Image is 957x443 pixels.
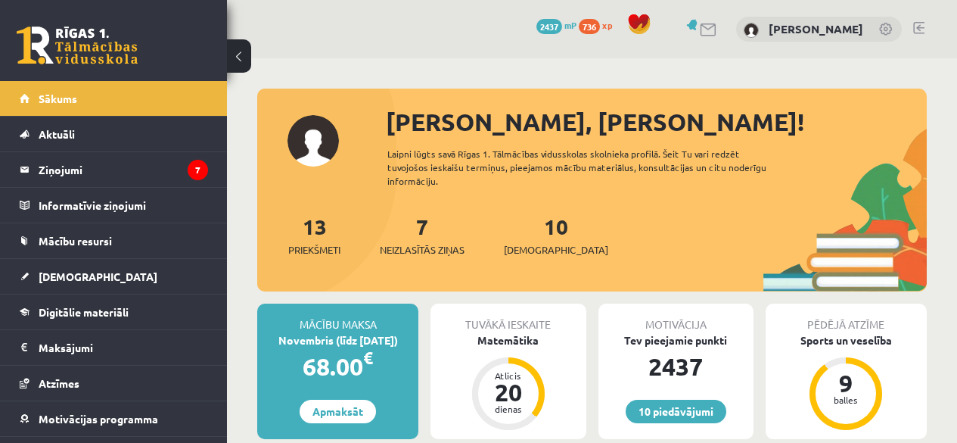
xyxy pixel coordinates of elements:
span: 2437 [536,19,562,34]
div: Atlicis [486,371,531,380]
span: mP [564,19,576,31]
a: 13Priekšmeti [288,213,340,257]
a: 2437 mP [536,19,576,31]
legend: Ziņojumi [39,152,208,187]
div: Laipni lūgts savā Rīgas 1. Tālmācības vidusskolas skolnieka profilā. Šeit Tu vari redzēt tuvojošo... [387,147,789,188]
a: Sākums [20,81,208,116]
span: € [363,347,373,369]
div: Tev pieejamie punkti [598,332,753,348]
a: Digitālie materiāli [20,295,208,329]
a: Mācību resursi [20,223,208,258]
span: Digitālie materiāli [39,305,129,319]
span: [DEMOGRAPHIC_DATA] [39,270,157,283]
a: Apmaksāt [300,400,376,423]
div: 20 [486,380,531,404]
a: [DEMOGRAPHIC_DATA] [20,259,208,294]
a: 736 xp [579,19,620,31]
div: Matemātika [430,332,586,348]
span: Priekšmeti [288,242,340,257]
div: [PERSON_NAME], [PERSON_NAME]! [386,104,927,140]
a: Matemātika Atlicis 20 dienas [430,332,586,432]
div: Sports un veselība [766,332,927,348]
a: Motivācijas programma [20,401,208,436]
span: Motivācijas programma [39,412,158,426]
span: Aktuāli [39,127,75,141]
div: Motivācija [598,304,753,332]
div: Pēdējā atzīme [766,304,927,332]
div: Mācību maksa [257,304,418,332]
span: 736 [579,19,600,34]
a: 7Neizlasītās ziņas [380,213,465,257]
span: Neizlasītās ziņas [380,242,465,257]
a: Maksājumi [20,330,208,365]
div: Novembris (līdz [DATE]) [257,332,418,348]
span: [DEMOGRAPHIC_DATA] [504,242,608,257]
a: 10 piedāvājumi [626,400,726,423]
legend: Informatīvie ziņojumi [39,188,208,223]
div: 9 [823,371,868,395]
div: 2437 [598,348,753,385]
a: 10[DEMOGRAPHIC_DATA] [504,213,608,257]
span: xp [602,19,612,31]
span: Atzīmes [39,376,79,390]
a: [PERSON_NAME] [769,21,863,36]
span: Mācību resursi [39,234,112,248]
div: 68.00 [257,348,418,385]
a: Rīgas 1. Tālmācības vidusskola [17,27,138,64]
a: Aktuāli [20,117,208,151]
legend: Maksājumi [39,330,208,365]
a: Sports un veselība 9 balles [766,332,927,432]
a: Ziņojumi7 [20,152,208,187]
div: dienas [486,404,531,413]
i: 7 [188,160,208,180]
a: Atzīmes [20,366,208,401]
div: balles [823,395,868,404]
a: Informatīvie ziņojumi [20,188,208,223]
img: Viktorija Lastovska [744,23,759,38]
span: Sākums [39,92,77,105]
div: Tuvākā ieskaite [430,304,586,332]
